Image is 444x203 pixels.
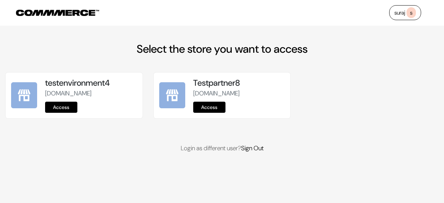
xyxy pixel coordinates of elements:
[45,78,137,88] h5: testenvironment4
[193,102,225,113] a: Access
[45,102,77,113] a: Access
[193,78,285,88] h5: Testpartner8
[11,82,37,108] img: testenvironment4
[407,7,416,18] span: s
[5,144,439,153] p: Login as different user?
[16,10,99,16] img: COMMMERCE
[241,144,264,152] a: Sign Out
[193,89,285,98] p: [DOMAIN_NAME]
[159,82,185,108] img: Testpartner8
[45,89,137,98] p: [DOMAIN_NAME]
[389,5,421,20] a: surajs
[5,42,439,56] h2: Select the store you want to access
